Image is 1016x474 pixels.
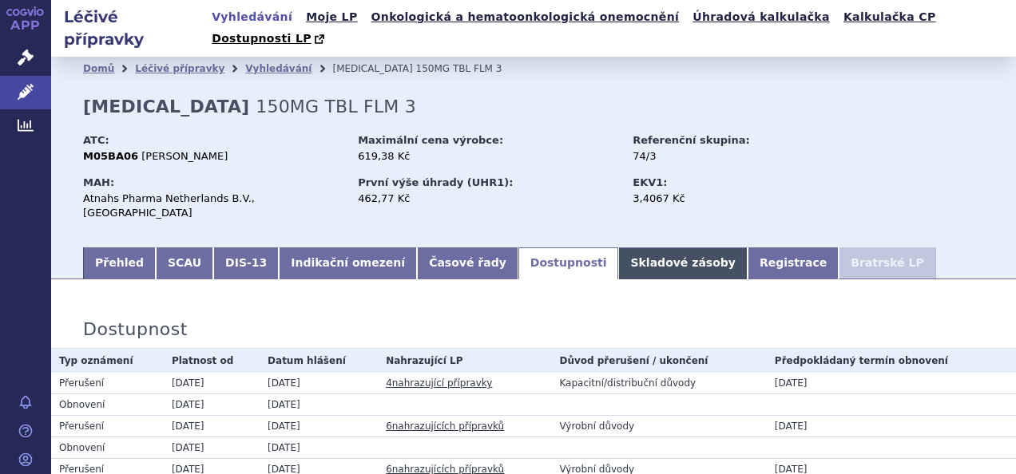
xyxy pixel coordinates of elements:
div: 3,4067 Kč [633,192,812,206]
td: [DATE] [260,394,378,416]
td: Kapacitní/distribuční důvody [551,373,766,394]
span: 150MG TBL FLM 3 [256,97,416,117]
a: Dostupnosti LP [207,28,332,50]
a: Domů [83,63,114,74]
span: 150MG TBL FLM 3 [416,63,502,74]
div: Atnahs Pharma Netherlands B.V., [GEOGRAPHIC_DATA] [83,192,343,220]
div: 74/3 [633,149,812,164]
h2: Léčivé přípravky [51,6,207,50]
td: [DATE] [260,373,378,394]
td: Přerušení [51,373,164,394]
td: [DATE] [767,373,1016,394]
a: Dostupnosti [518,247,619,279]
strong: EKV1: [633,176,667,188]
th: Důvod přerušení / ukončení [551,349,766,373]
a: Indikační omezení [279,247,417,279]
span: 6 [386,421,392,432]
td: [DATE] [260,437,378,459]
th: Typ oznámení [51,349,164,373]
td: [DATE] [164,394,260,416]
td: [DATE] [767,416,1016,437]
strong: Referenční skupina: [633,134,749,146]
th: Datum hlášení [260,349,378,373]
h3: Dostupnost [83,319,188,340]
td: Obnovení [51,394,164,416]
a: Onkologická a hematoonkologická onemocnění [367,6,685,28]
a: 6nahrazujících přípravků [386,421,504,432]
div: 462,77 Kč [358,192,617,206]
div: 619,38 Kč [358,149,617,164]
a: Registrace [748,247,839,279]
td: [DATE] [164,437,260,459]
td: Přerušení [51,416,164,437]
td: [DATE] [164,416,260,437]
strong: Maximální cena výrobce: [358,134,503,146]
strong: [MEDICAL_DATA] [83,97,249,117]
a: Časové řady [417,247,518,279]
a: SCAU [156,247,213,279]
th: Nahrazující LP [378,349,551,373]
a: Kalkulačka CP [839,6,941,28]
strong: M05BA06 [83,150,138,162]
th: Předpokládaný termín obnovení [767,349,1016,373]
span: [MEDICAL_DATA] [332,63,412,74]
a: DIS-13 [213,247,279,279]
strong: ATC: [83,134,109,146]
a: Moje LP [301,6,362,28]
a: 4nahrazující přípravky [386,377,492,389]
span: 4 [386,377,392,389]
th: Platnost od [164,349,260,373]
td: Obnovení [51,437,164,459]
a: Léčivé přípravky [135,63,224,74]
td: [DATE] [260,416,378,437]
a: Vyhledávání [245,63,312,74]
strong: První výše úhrady (UHR1): [358,176,513,188]
span: Dostupnosti LP [212,32,312,45]
td: [DATE] [164,373,260,394]
a: Úhradová kalkulačka [688,6,835,28]
span: [PERSON_NAME] [141,150,228,162]
strong: MAH: [83,176,114,188]
a: Přehled [83,247,156,279]
a: Skladové zásoby [618,247,747,279]
td: Výrobní důvody [551,416,766,437]
a: Vyhledávání [207,6,297,28]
